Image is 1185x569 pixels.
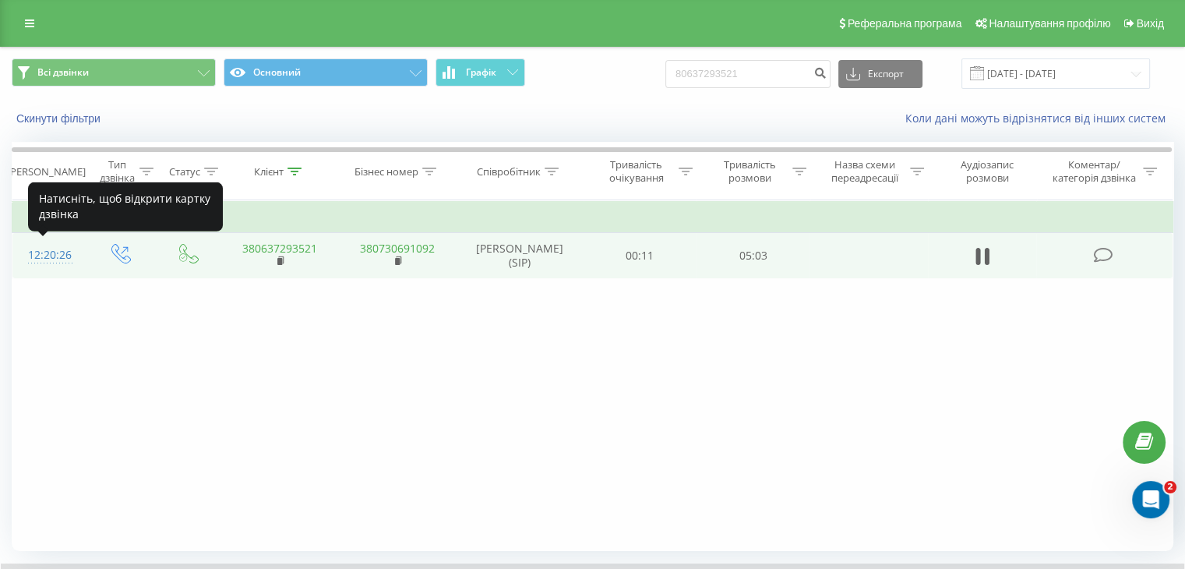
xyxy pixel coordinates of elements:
td: Вчора [12,202,1173,233]
div: Співробітник [477,165,541,178]
a: 380730691092 [360,241,435,256]
td: 05:03 [697,233,809,278]
div: Назва схеми переадресації [824,158,906,185]
div: Тип дзвінка [98,158,135,185]
a: 380637293521 [242,241,317,256]
span: 2 [1164,481,1176,493]
span: Реферальна програма [848,17,962,30]
div: 12:20:26 [28,240,69,270]
div: Коментар/категорія дзвінка [1048,158,1139,185]
button: Основний [224,58,428,87]
div: Тривалість очікування [598,158,675,185]
button: Скинути фільтри [12,111,108,125]
div: Клієнт [254,165,284,178]
button: Графік [436,58,525,87]
iframe: Intercom live chat [1132,481,1169,518]
span: Налаштування профілю [989,17,1110,30]
td: [PERSON_NAME] (SIP) [457,233,584,278]
span: Всі дзвінки [37,66,89,79]
div: Аудіозапис розмови [942,158,1033,185]
input: Пошук за номером [665,60,831,88]
div: [PERSON_NAME] [7,165,86,178]
span: Вихід [1137,17,1164,30]
div: Бізнес номер [354,165,418,178]
td: 00:11 [584,233,697,278]
button: Всі дзвінки [12,58,216,87]
button: Експорт [838,60,922,88]
div: Тривалість розмови [711,158,788,185]
a: Коли дані можуть відрізнятися вiд інших систем [905,111,1173,125]
span: Графік [466,67,496,78]
div: Натисніть, щоб відкрити картку дзвінка [28,182,223,231]
div: Статус [169,165,200,178]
